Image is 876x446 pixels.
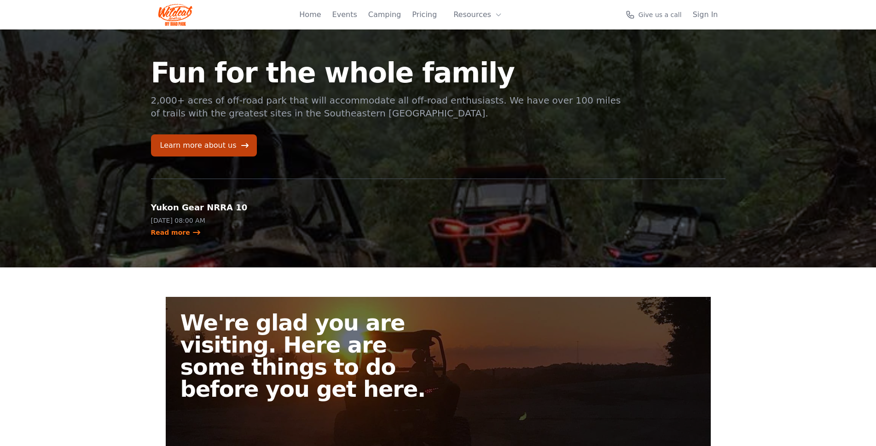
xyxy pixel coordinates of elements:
button: Resources [448,6,508,24]
a: Read more [151,228,201,237]
p: 2,000+ acres of off-road park that will accommodate all off-road enthusiasts. We have over 100 mi... [151,94,622,120]
a: Events [332,9,357,20]
a: Sign In [693,9,718,20]
h1: Fun for the whole family [151,59,622,87]
span: Give us a call [638,10,682,19]
a: Learn more about us [151,134,257,156]
img: Wildcat Logo [158,4,193,26]
a: Pricing [412,9,437,20]
h2: Yukon Gear NRRA 10 [151,201,284,214]
p: [DATE] 08:00 AM [151,216,284,225]
a: Home [299,9,321,20]
a: Camping [368,9,401,20]
a: Give us a call [626,10,682,19]
h2: We're glad you are visiting. Here are some things to do before you get here. [180,312,446,400]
